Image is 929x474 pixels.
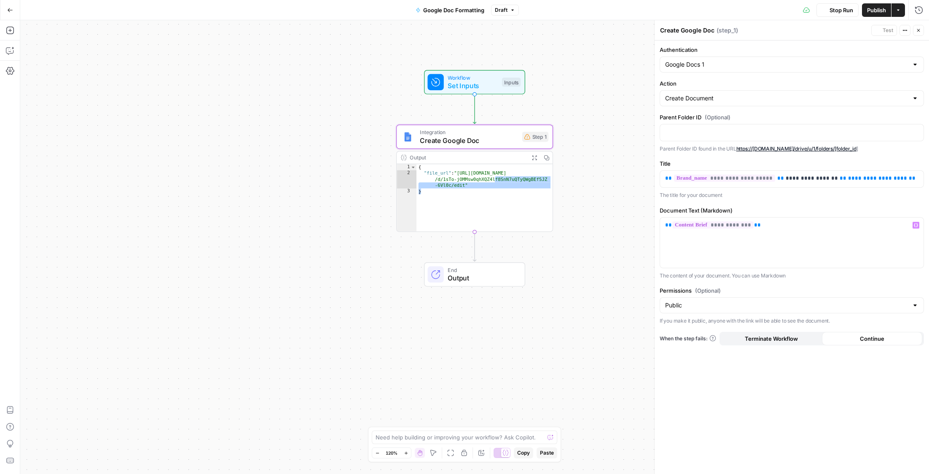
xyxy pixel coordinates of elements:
[883,27,893,34] span: Test
[397,164,416,170] div: 1
[660,26,714,35] textarea: Create Google Doc
[660,317,924,325] p: If you make it public, anyone with the link will be able to see the document.
[860,334,884,343] span: Continue
[660,113,924,121] label: Parent Folder ID
[473,232,476,261] g: Edge from step_1 to end
[695,286,721,295] span: (Optional)
[660,206,924,215] label: Document Text (Markdown)
[540,449,554,457] span: Paste
[423,6,484,14] span: Google Doc Formatting
[397,189,416,194] div: 3
[816,3,859,17] button: Stop Run
[665,301,908,310] input: Public
[491,5,519,16] button: Draft
[386,450,397,456] span: 120%
[396,262,553,287] div: EndOutput
[660,79,924,88] label: Action
[660,272,924,280] p: The content of your document. You can use Markdown
[660,46,924,54] label: Authentication
[867,6,886,14] span: Publish
[448,81,498,91] span: Set Inputs
[473,94,476,124] g: Edge from start to step_1
[403,132,413,142] img: Instagram%20post%20-%201%201.png
[721,332,822,345] button: Terminate Workflow
[448,266,516,274] span: End
[410,154,525,162] div: Output
[502,78,521,87] div: Inputs
[396,125,553,232] div: IntegrationCreate Google DocStep 1Output{ "file_url":"[URL][DOMAIN_NAME] /d/1sTo-jOMMsw0qhXQZ4lf8...
[665,60,908,69] input: Google Docs 1
[660,191,924,199] p: The title for your document
[522,132,548,142] div: Step 1
[862,3,891,17] button: Publish
[420,128,518,136] span: Integration
[660,286,924,295] label: Permissions
[411,3,489,17] button: Google Doc Formatting
[537,447,557,458] button: Paste
[514,447,533,458] button: Copy
[745,334,798,343] span: Terminate Workflow
[736,145,857,152] a: https://[DOMAIN_NAME]/drive/u/1/folders/[folder_id
[495,6,507,14] span: Draft
[660,335,716,342] a: When the step fails:
[660,159,924,168] label: Title
[397,170,416,189] div: 2
[420,135,518,145] span: Create Google Doc
[660,145,924,153] p: Parent Folder ID found in the URL ]
[396,70,553,94] div: WorkflowSet InputsInputs
[830,6,853,14] span: Stop Run
[871,25,897,36] button: Test
[448,273,516,283] span: Output
[705,113,730,121] span: (Optional)
[448,73,498,81] span: Workflow
[411,164,416,170] span: Toggle code folding, rows 1 through 3
[717,26,738,35] span: ( step_1 )
[665,94,908,102] input: Create Document
[517,449,530,457] span: Copy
